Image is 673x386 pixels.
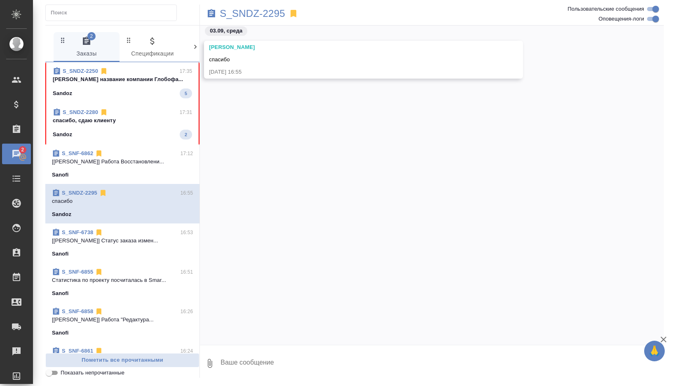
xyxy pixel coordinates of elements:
p: [[PERSON_NAME]] Работа "Редактура... [52,316,193,324]
p: Sandoz [52,210,71,219]
a: 2 [2,144,31,164]
svg: Зажми и перетащи, чтобы поменять порядок вкладок [59,36,67,44]
div: S_SNF-686116:24[[PERSON_NAME]...Sanofi [45,342,199,381]
a: S_SNF-6738 [62,229,93,235]
div: S_SNF-673816:53[[PERSON_NAME]] Статус заказа измен...Sanofi [45,223,199,263]
div: S_SNDZ-229516:55спасибоSandoz [45,184,199,223]
span: Показать непрочитанные [61,369,124,377]
button: 🙏 [644,341,665,361]
a: S_SNDZ-2295 [62,190,97,196]
p: спасибо, сдаю клиенту [53,116,192,125]
div: S_SNDZ-225017:35[PERSON_NAME] название компании Глобофа...Sandoz5 [45,62,199,103]
p: 17:12 [181,149,193,158]
p: Sanofi [52,171,69,179]
p: Sanofi [52,289,69,298]
div: S_SNDZ-228017:31спасибо, сдаю клиентуSandoz2 [45,103,199,144]
div: [DATE] 16:55 [209,68,494,76]
svg: Зажми и перетащи, чтобы поменять порядок вкладок [125,36,133,44]
div: S_SNF-685816:26[[PERSON_NAME]] Работа "Редактура...Sanofi [45,302,199,342]
svg: Отписаться [95,307,103,316]
p: 16:24 [181,347,193,355]
div: S_SNF-686217:12[[PERSON_NAME]] Работа Восстановлени...Sanofi [45,144,199,184]
a: S_SNF-6858 [62,308,93,314]
p: 16:26 [181,307,193,316]
a: S_SNDZ-2280 [63,109,98,115]
svg: Отписаться [95,228,103,237]
a: S_SNF-6861 [62,348,93,354]
svg: Отписаться [100,108,108,116]
span: Клиенты [190,36,246,59]
p: Cтатистика по проекту посчиталась в Smar... [52,276,193,284]
span: 2 [180,130,192,139]
svg: Отписаться [99,189,107,197]
p: [[PERSON_NAME]] Статус заказа измен... [52,237,193,245]
a: S_SNF-6862 [62,150,93,156]
span: Спецификации [124,36,181,59]
button: Пометить все прочитанными [45,353,199,367]
p: [PERSON_NAME] название компании Глобофа... [53,75,192,84]
span: 5 [180,89,192,98]
span: спасибо [209,56,230,63]
span: 2 [16,146,29,154]
p: Sanofi [52,329,69,337]
span: Заказы [59,36,115,59]
p: 16:51 [181,268,193,276]
svg: Отписаться [95,149,103,158]
p: [[PERSON_NAME]] Работа Восстановлени... [52,158,193,166]
input: Поиск [51,7,176,19]
span: 🙏 [647,342,661,360]
svg: Отписаться [100,67,108,75]
p: 17:35 [180,67,192,75]
a: S_SNDZ-2295 [220,9,285,18]
a: S_SNF-6855 [62,269,93,275]
div: S_SNF-685516:51Cтатистика по проекту посчиталась в Smar...Sanofi [45,263,199,302]
a: S_SNDZ-2250 [63,68,98,74]
p: 16:53 [181,228,193,237]
p: Sandoz [53,89,72,98]
svg: Отписаться [95,268,103,276]
span: Пользовательские сообщения [567,5,644,13]
p: 16:55 [181,189,193,197]
span: 2 [87,32,96,40]
p: Sanofi [52,250,69,258]
div: [PERSON_NAME] [209,43,494,51]
svg: Зажми и перетащи, чтобы поменять порядок вкладок [191,36,199,44]
p: 17:31 [180,108,192,116]
p: 03.09, среда [210,27,242,35]
p: спасибо [52,197,193,205]
span: Оповещения-логи [598,15,644,23]
span: Пометить все прочитанными [50,356,195,365]
p: Sandoz [53,130,72,139]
